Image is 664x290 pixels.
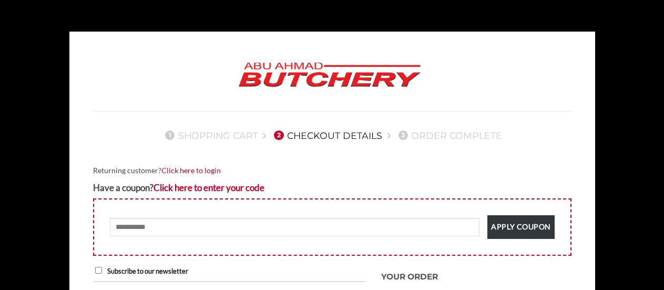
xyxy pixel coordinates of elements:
[230,55,430,95] img: Abu Ahmad Butchery
[154,182,264,193] a: Enter your coupon code
[620,248,653,279] iframe: chat widget
[93,181,571,195] div: Have a coupon?
[95,267,102,274] input: Subscribe to our newsletter
[487,215,554,239] button: Apply coupon
[93,165,571,177] div: Returning customer?
[274,131,283,140] span: 2
[165,131,175,140] span: 1
[271,130,382,141] a: 2Checkout details
[381,265,571,284] h3: Your order
[161,166,221,175] a: Click here to login
[93,122,571,149] nav: Checkout steps
[162,130,258,141] a: 1Shopping Cart
[107,267,188,275] span: Subscribe to our newsletter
